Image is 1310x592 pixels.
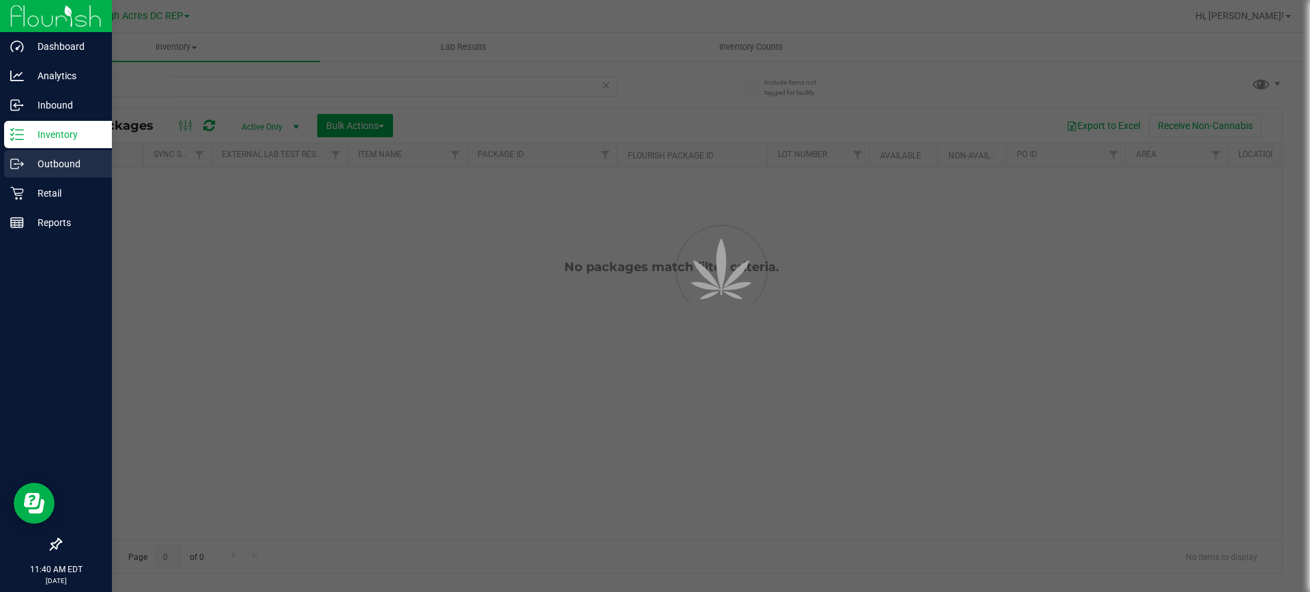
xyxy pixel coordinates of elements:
inline-svg: Retail [10,186,24,200]
p: [DATE] [6,576,106,586]
p: Retail [24,185,106,201]
inline-svg: Dashboard [10,40,24,53]
p: Reports [24,214,106,231]
p: Outbound [24,156,106,172]
iframe: Resource center [14,483,55,524]
p: Analytics [24,68,106,84]
p: 11:40 AM EDT [6,563,106,576]
p: Inventory [24,126,106,143]
inline-svg: Inventory [10,128,24,141]
inline-svg: Reports [10,216,24,229]
inline-svg: Analytics [10,69,24,83]
inline-svg: Outbound [10,157,24,171]
p: Dashboard [24,38,106,55]
p: Inbound [24,97,106,113]
inline-svg: Inbound [10,98,24,112]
